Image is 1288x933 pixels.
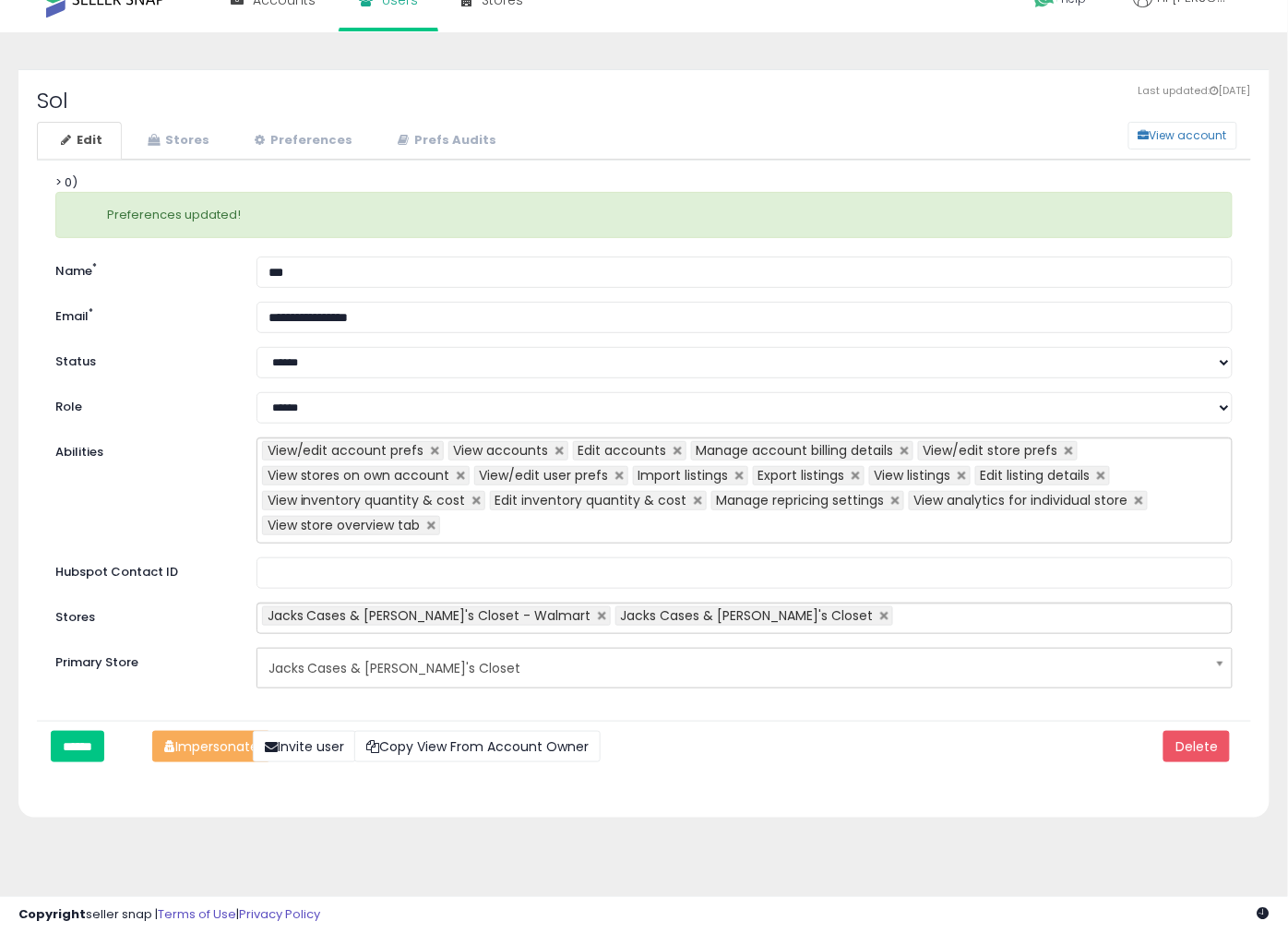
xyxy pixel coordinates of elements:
span: Last updated: [DATE] [1139,84,1251,99]
button: Delete [1163,731,1230,762]
h2: Sol [37,89,1251,113]
span: Edit listing details [981,466,1091,484]
label: Name [42,257,243,281]
span: View store overview tab [268,516,421,534]
span: View/edit store prefs [924,441,1058,460]
span: Edit inventory quantity & cost [495,491,687,509]
span: Jacks Cases & [PERSON_NAME]'s Closet [268,652,1197,684]
label: Email [42,302,243,326]
span: View stores on own account [268,466,450,484]
span: Export listings [758,466,845,484]
button: Copy View From Account Owner [354,731,601,762]
a: Terms of Use [158,905,236,923]
div: > 0) [37,160,1251,721]
label: Role [42,392,243,416]
a: View account [1115,122,1142,150]
span: View accounts [454,441,549,460]
span: Manage account billing details [697,441,894,460]
label: Abilities [55,444,103,461]
span: Jacks Cases & [PERSON_NAME]'s Closet [621,606,874,625]
a: Edit [37,122,122,160]
strong: Copyright [18,905,86,923]
button: View account [1128,122,1237,150]
a: Prefs Audits [374,122,516,160]
label: Hubspot Contact ID [42,557,243,581]
span: Edit accounts [578,441,667,460]
button: Invite user [253,731,356,762]
span: Jacks Cases & [PERSON_NAME]'s Closet - Walmart [268,606,591,625]
a: Preferences [231,122,372,160]
span: View inventory quantity & cost [268,491,466,509]
span: View listings [875,466,951,484]
a: Stores [124,122,229,160]
span: Import listings [638,466,729,484]
label: Stores [42,603,243,627]
label: Primary Store [42,648,243,672]
button: Impersonate [152,731,270,762]
label: Status [42,347,243,371]
span: View/edit user prefs [480,466,609,484]
span: Manage repricing settings [717,491,885,509]
ul: Preferences updated! [70,207,1218,224]
a: Privacy Policy [239,905,320,923]
div: seller snap | | [18,906,320,924]
span: View analytics for individual store [914,491,1128,509]
span: View/edit account prefs [268,441,424,460]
